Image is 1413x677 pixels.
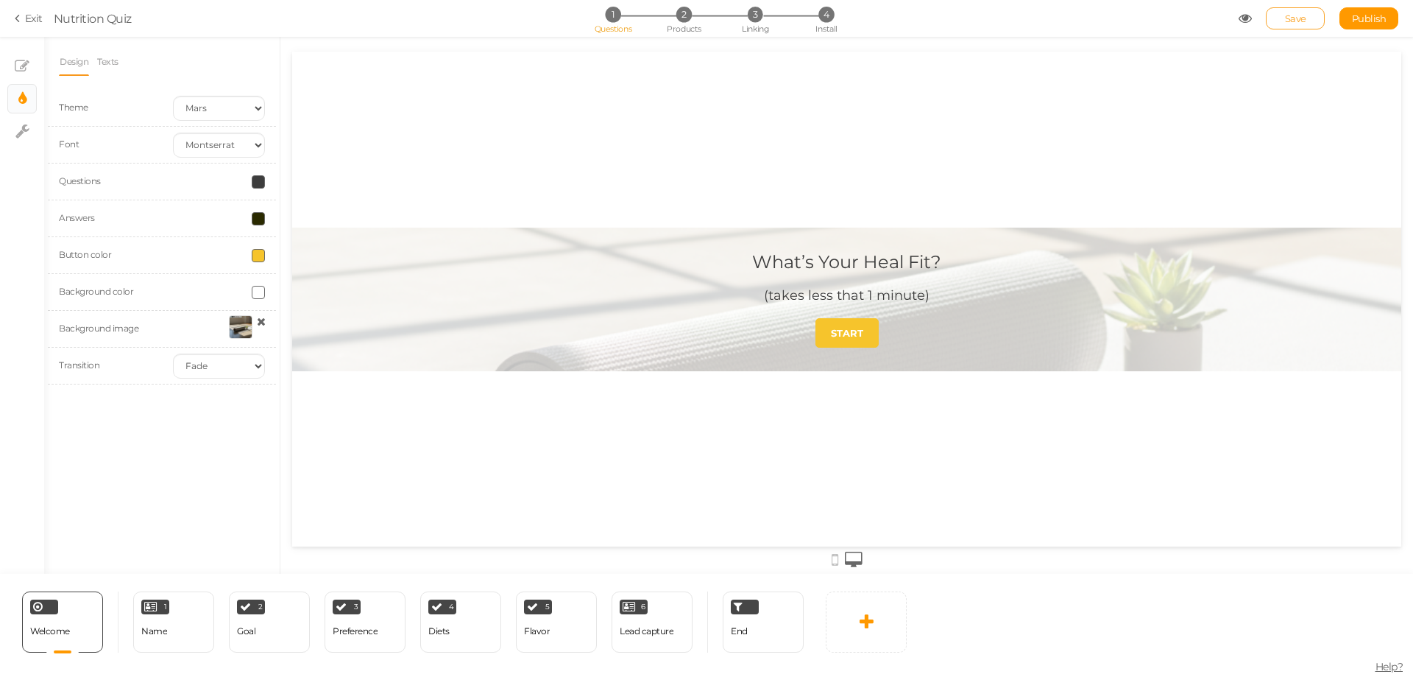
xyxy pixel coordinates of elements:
[650,7,718,22] li: 2 Products
[229,592,310,653] div: 2 Goal
[59,138,79,150] span: Font
[605,7,620,22] span: 1
[59,323,138,334] label: Background image
[59,102,88,113] span: Theme
[731,625,748,636] span: End
[59,212,95,223] label: Answers
[141,626,167,636] div: Name
[815,24,837,34] span: Install
[1285,13,1306,24] span: Save
[641,603,645,611] span: 6
[524,626,550,636] div: Flavor
[164,603,167,611] span: 1
[721,7,790,22] li: 3 Linking
[578,7,647,22] li: 1 Questions
[539,276,571,287] strong: START
[237,626,255,636] div: Goal
[723,592,804,653] div: End
[54,10,132,27] div: Nutrition Quiz
[676,7,692,22] span: 2
[742,24,768,34] span: Linking
[818,7,834,22] span: 4
[449,603,454,611] span: 4
[59,359,99,371] span: Transition
[472,236,637,252] div: (takes less that 1 minute)
[595,24,632,34] span: Questions
[133,592,214,653] div: 1 Name
[30,625,70,636] span: Welcome
[59,175,101,186] label: Questions
[333,626,378,636] div: Preference
[1266,7,1325,29] div: Save
[428,626,450,636] div: Diets
[59,286,133,297] label: Background color
[1352,13,1387,24] span: Publish
[354,603,358,611] span: 3
[792,7,860,22] li: 4 Install
[420,592,501,653] div: 4 Diets
[59,249,111,260] label: Button color
[59,48,89,76] a: Design
[516,592,597,653] div: 5 Flavor
[325,592,406,653] div: 3 Preference
[15,11,43,26] a: Exit
[258,603,263,611] span: 2
[620,626,673,636] div: Lead capture
[667,24,701,34] span: Products
[545,603,550,611] span: 5
[22,592,103,653] div: Welcome
[1375,660,1403,673] span: Help?
[748,7,763,22] span: 3
[96,48,119,76] a: Texts
[460,200,649,221] div: What’s Your Heal Fit?
[612,592,693,653] div: 6 Lead capture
